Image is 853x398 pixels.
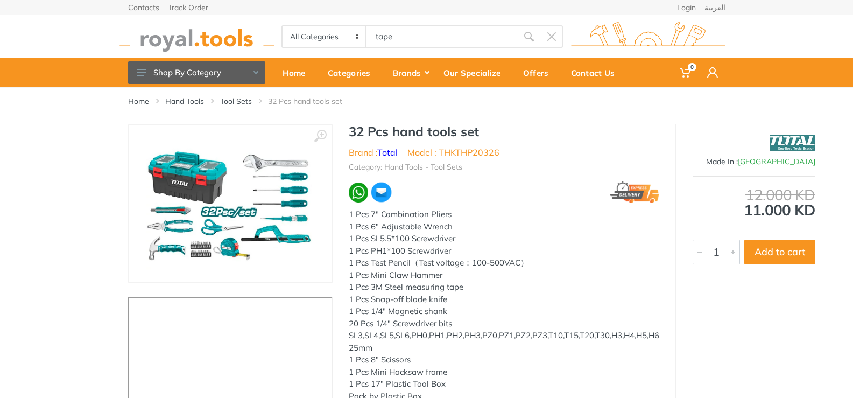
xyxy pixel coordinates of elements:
[693,187,815,203] div: 12.000 KD
[268,96,358,107] li: 32 Pcs hand tools set
[275,61,320,84] div: Home
[563,61,630,84] div: Contact Us
[349,269,659,282] div: 1 Pcs Mini Claw Hammer
[349,124,659,139] h1: 32 Pcs hand tools set
[119,22,274,52] img: royal.tools Logo
[693,187,815,218] div: 11.000 KD
[738,157,815,166] span: [GEOGRAPHIC_DATA]
[704,4,725,11] a: العربية
[128,96,149,107] a: Home
[677,4,696,11] a: Login
[366,25,517,48] input: Site search
[744,240,815,264] button: Add to cart
[320,58,385,87] a: Categories
[349,354,659,366] div: 1 Pcs 8" Scissors
[349,366,659,379] div: 1 Pcs Mini Hacksaw frame
[349,233,659,245] div: 1 Pcs SL5.5*100 Screwdriver
[349,294,659,306] div: 1 Pcs Snap-off blade knife
[128,96,725,107] nav: breadcrumb
[349,146,398,159] li: Brand :
[407,146,499,159] li: Model : THKTHP20326
[349,318,659,354] div: 20 Pcs 1/4" Screwdriver bits SL3,SL4,SL5,SL6,PH0,PH1,PH2,PH3,PZ0,PZ1,PZ2,PZ3,T10,T15,T20,T30,H3,H...
[672,58,700,87] a: 0
[349,183,369,203] img: wa.webp
[349,162,462,173] li: Category: Hand Tools - Tool Sets
[275,58,320,87] a: Home
[610,181,659,204] img: express.png
[436,58,516,87] a: Our Specialize
[283,26,367,47] select: Category
[516,58,563,87] a: Offers
[349,208,659,221] div: 1 Pcs 7" Combination Pliers
[349,378,659,390] div: 1 Pcs 17" Plastic Tool Box
[563,58,630,87] a: Contact Us
[571,22,725,52] img: royal.tools Logo
[436,61,516,84] div: Our Specialize
[770,129,815,156] img: Total
[370,181,392,204] img: ma.webp
[349,245,659,257] div: 1 Pcs PH1*100 Screwdriver
[128,4,159,11] a: Contacts
[128,61,265,84] button: Shop By Category
[385,61,436,84] div: Brands
[349,305,659,318] div: 1 Pcs 1/4" Magnetic shank
[377,147,398,158] a: Total
[688,63,696,71] span: 0
[220,96,252,107] a: Tool Sets
[168,4,208,11] a: Track Order
[693,156,815,167] div: Made In :
[349,257,659,269] div: 1 Pcs Test Pencil（Test voltage：100-500VAC）
[320,61,385,84] div: Categories
[349,281,659,294] div: 1 Pcs 3M Steel measuring tape
[516,61,563,84] div: Offers
[165,96,204,107] a: Hand Tools
[146,136,314,271] img: Royal Tools - 32 Pcs hand tools set
[349,221,659,233] div: 1 Pcs 6" Adjustable Wrench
